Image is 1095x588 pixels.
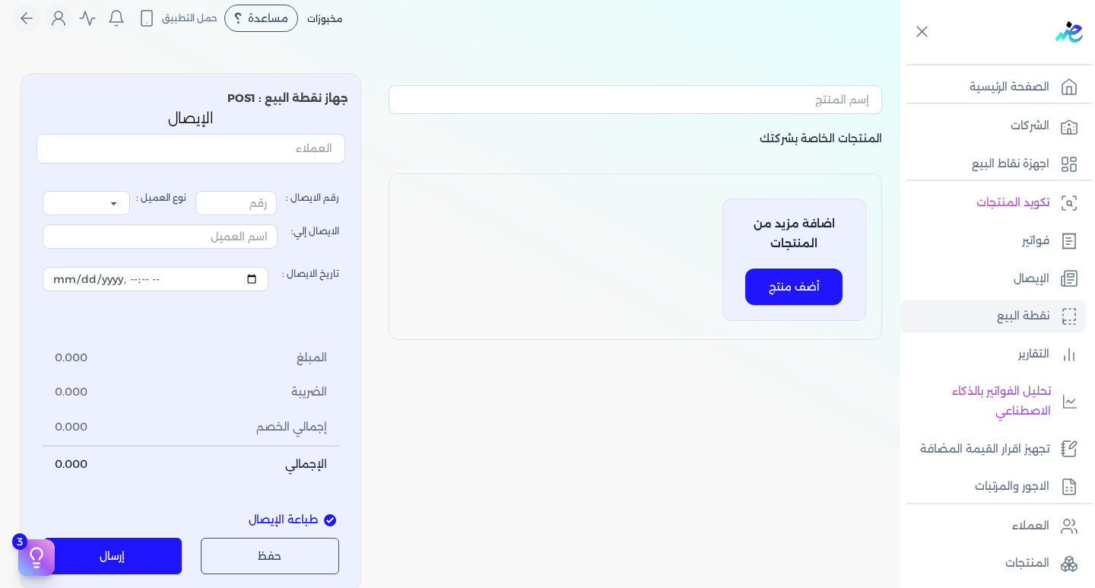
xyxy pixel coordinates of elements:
[36,134,345,169] button: العملاء
[195,191,339,215] label: رقم الايصال :
[55,384,87,401] span: 0.000
[900,263,1086,295] a: الإيصال
[900,434,1086,466] a: تجهيز اقرار القيمة المضافة
[291,384,327,401] span: الضريبة
[12,533,27,550] span: 3
[900,300,1086,332] a: نقطة البيع
[900,187,1086,219] a: تكويد المنتجات
[900,225,1086,257] a: فواتير
[43,538,182,574] button: إرسال
[1011,116,1049,136] p: الشركات
[1018,345,1049,364] p: التقارير
[256,419,327,436] span: إجمالي الخصم
[1014,269,1049,289] p: الإيصال
[900,376,1086,427] a: تحليل الفواتير بالذكاء الاصطناعي
[900,110,1086,142] a: الشركات
[900,471,1086,503] a: الاجور والمرتبات
[900,548,1086,580] a: المنتجات
[36,109,345,129] p: الإيصال
[900,72,1086,103] a: الصفحة الرئيسية
[900,510,1086,542] a: العملاء
[33,89,348,109] p: جهاز نقطة البيع : POS1
[972,154,1049,174] p: اجهزة نقاط البيع
[389,85,882,114] input: إسم المنتج
[249,512,318,529] span: طباعة الإيصال
[43,258,339,300] label: تاريخ الايصال :
[43,224,278,249] input: الايصال إلي:
[908,382,1051,421] p: تحليل الفواتير بالذكاء الاصطناعي
[43,191,186,215] label: نوع العميل :
[134,5,221,31] button: حمل التطبيق
[55,419,87,436] span: 0.000
[970,78,1049,97] p: الصفحة الرئيسية
[162,11,217,25] span: حمل التطبيق
[1005,554,1049,574] p: المنتجات
[18,539,55,576] button: 3
[1012,516,1049,536] p: العملاء
[297,350,327,367] span: المبلغ
[389,85,882,120] button: إسم المنتج
[900,148,1086,180] a: اجهزة نقاط البيع
[729,215,859,253] p: اضافة مزيد من المنتجات
[324,514,336,526] input: طباعة الإيصال
[224,5,298,32] div: مساعدة
[201,538,340,574] button: حفظ
[55,456,87,473] span: 0.000
[43,215,339,258] label: الايصال إلي:
[248,13,288,24] span: مساعدة
[36,134,345,163] input: العملاء
[1022,231,1049,251] p: فواتير
[997,307,1049,326] p: نقطة البيع
[307,13,342,24] span: مخبوزات
[389,129,882,173] p: المنتجات الخاصة بشركتك
[900,338,1086,370] a: التقارير
[55,350,87,367] span: 0.000
[975,477,1049,497] p: الاجور والمرتبات
[43,267,268,291] input: تاريخ الايصال :
[976,193,1049,213] p: تكويد المنتجات
[195,191,277,215] input: رقم الايصال :
[285,456,327,473] span: الإجمالي
[1055,21,1083,43] img: logo
[745,269,843,305] button: أضف منتج
[920,440,1049,459] p: تجهيز اقرار القيمة المضافة
[43,191,130,215] select: نوع العميل :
